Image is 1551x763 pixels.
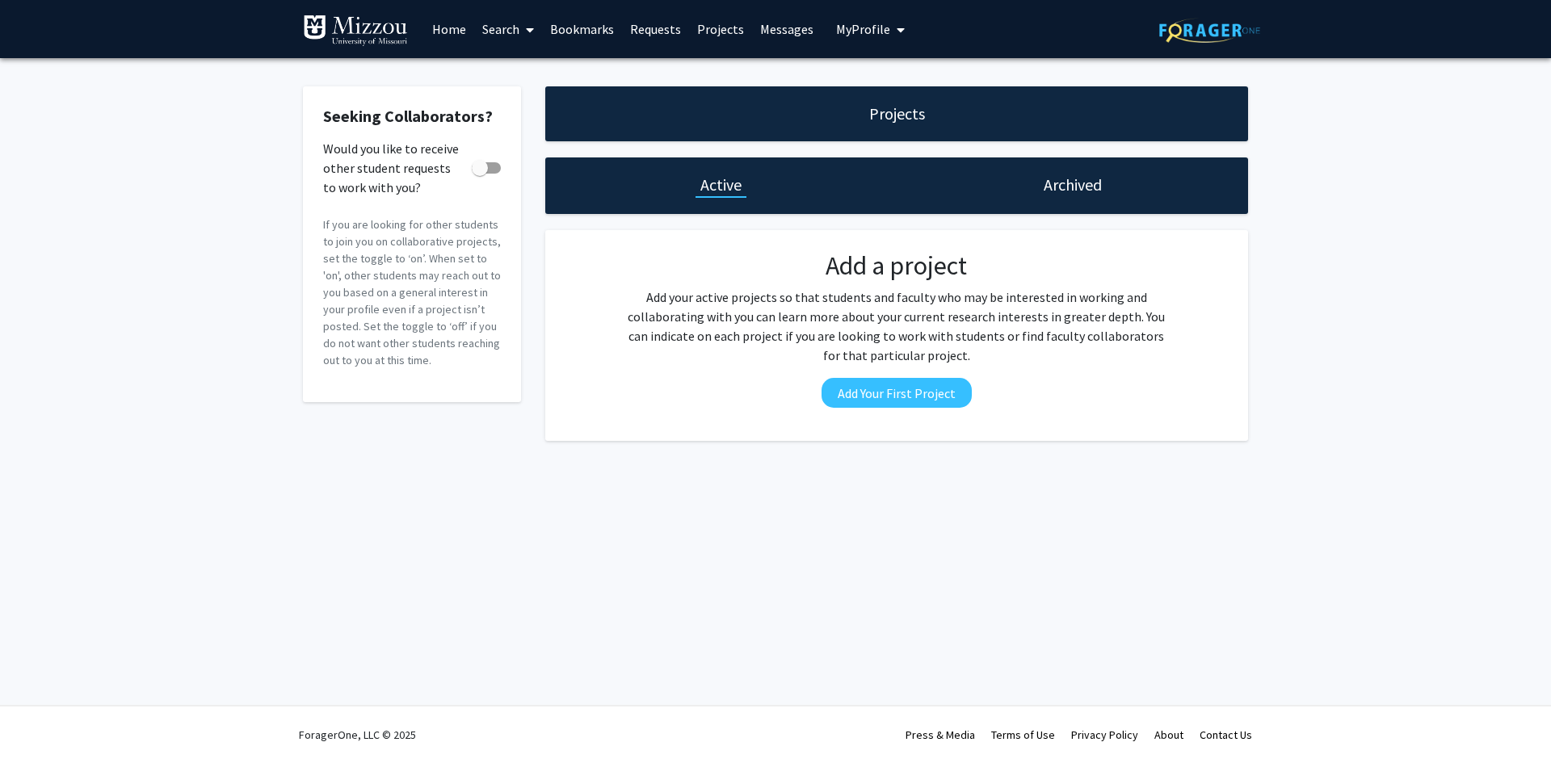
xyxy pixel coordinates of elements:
[836,21,890,37] span: My Profile
[700,174,742,196] h1: Active
[906,727,975,742] a: Press & Media
[822,378,972,408] button: Add Your First Project
[991,727,1055,742] a: Terms of Use
[12,690,69,751] iframe: Chat
[869,103,925,125] h1: Projects
[303,15,408,47] img: University of Missouri Logo
[1200,727,1252,742] a: Contact Us
[542,1,622,57] a: Bookmarks
[424,1,474,57] a: Home
[1154,727,1183,742] a: About
[623,250,1171,281] h2: Add a project
[623,287,1171,365] p: Add your active projects so that students and faculty who may be interested in working and collab...
[323,139,465,197] span: Would you like to receive other student requests to work with you?
[323,107,501,126] h2: Seeking Collaborators?
[1071,727,1138,742] a: Privacy Policy
[1044,174,1102,196] h1: Archived
[1159,18,1260,43] img: ForagerOne Logo
[323,216,501,369] p: If you are looking for other students to join you on collaborative projects, set the toggle to ‘o...
[474,1,542,57] a: Search
[299,706,416,763] div: ForagerOne, LLC © 2025
[752,1,822,57] a: Messages
[689,1,752,57] a: Projects
[622,1,689,57] a: Requests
